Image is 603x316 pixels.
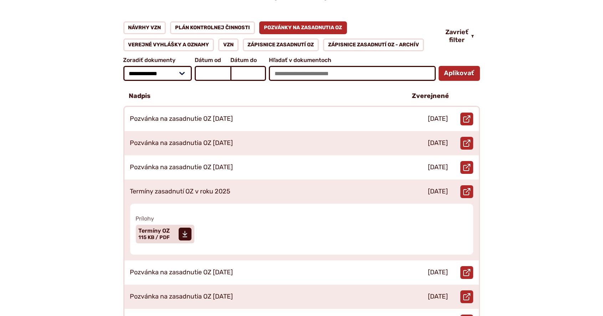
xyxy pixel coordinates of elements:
span: Dátum do [230,57,266,63]
select: Zoradiť dokumenty [123,66,192,81]
p: Nadpis [129,92,151,100]
span: Termíny OZ [139,228,170,234]
a: Zápisnice zasadnutí OZ - ARCHÍV [323,38,424,51]
input: Dátum do [230,66,266,81]
p: Pozvánka na zasadnutie OZ [DATE] [130,115,233,123]
p: [DATE] [428,188,448,196]
p: Zverejnené [412,92,449,100]
span: Zavrieť filter [445,29,468,44]
a: Návrhy VZN [123,21,166,34]
a: Zápisnice zasadnutí OZ [243,38,319,51]
p: Pozvánka na zasadnutia OZ [DATE] [130,139,233,147]
p: Pozvánka na zasadnutie OZ [DATE] [130,164,233,171]
p: [DATE] [428,139,448,147]
span: 115 KB / PDF [139,234,170,240]
button: Aplikovať [439,66,480,81]
input: Hľadať v dokumentoch [269,66,436,81]
a: Plán kontrolnej činnosti [170,21,255,34]
a: Pozvánky na zasadnutia OZ [259,21,347,34]
p: [DATE] [428,164,448,171]
span: Hľadať v dokumentoch [269,57,436,63]
p: [DATE] [428,115,448,123]
a: Termíny OZ 115 KB / PDF [136,225,194,243]
button: Zavrieť filter [440,29,480,44]
span: Prílohy [136,215,467,222]
a: VZN [218,38,239,51]
p: [DATE] [428,269,448,276]
span: Zoradiť dokumenty [123,57,192,63]
input: Dátum od [195,66,230,81]
span: Dátum od [195,57,230,63]
p: Pozvánka na zasadnutie OZ [DATE] [130,269,233,276]
p: Termíny zasadnutí OZ v roku 2025 [130,188,231,196]
a: Verejné vyhlášky a oznamy [123,38,214,51]
p: Pozvánka na zasadnutia OZ [DATE] [130,293,233,301]
p: [DATE] [428,293,448,301]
